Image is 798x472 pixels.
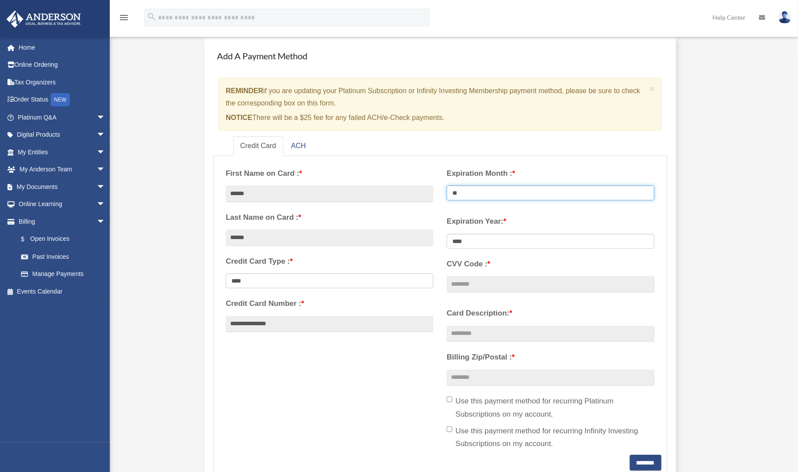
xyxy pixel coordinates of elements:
[6,196,119,213] a: Online Learningarrow_drop_down
[6,161,119,178] a: My Anderson Teamarrow_drop_down
[213,46,667,65] h4: Add A Payment Method
[12,230,119,248] a: $Open Invoices
[447,215,654,228] label: Expiration Year:
[4,11,83,28] img: Anderson Advisors Platinum Portal
[447,307,654,320] label: Card Description:
[119,15,129,23] a: menu
[447,258,654,271] label: CVV Code :
[6,283,119,300] a: Events Calendar
[778,11,791,24] img: User Pic
[284,136,313,156] a: ACH
[6,91,119,109] a: Order StatusNEW
[6,56,119,74] a: Online Ordering
[226,87,263,94] strong: REMINDER
[51,93,70,106] div: NEW
[219,78,662,131] div: if you are updating your Platinum Subscription or Infinity Investing Membership payment method, p...
[147,12,156,22] i: search
[650,84,655,93] button: Close
[226,114,252,121] strong: NOTICE
[97,143,114,161] span: arrow_drop_down
[226,112,646,124] p: There will be a $25 fee for any failed ACH/e-Check payments.
[6,213,119,230] a: Billingarrow_drop_down
[97,126,114,144] span: arrow_drop_down
[97,178,114,196] span: arrow_drop_down
[447,426,452,432] input: Use this payment method for recurring Infinity Investing Subscriptions on my account.
[6,178,119,196] a: My Documentsarrow_drop_down
[447,425,654,451] label: Use this payment method for recurring Infinity Investing Subscriptions on my account.
[447,396,452,402] input: Use this payment method for recurring Platinum Subscriptions on my account.
[119,12,129,23] i: menu
[6,39,119,56] a: Home
[97,196,114,214] span: arrow_drop_down
[447,351,654,364] label: Billing Zip/Postal :
[12,248,119,265] a: Past Invoices
[650,84,655,94] span: ×
[12,265,114,283] a: Manage Payments
[6,143,119,161] a: My Entitiesarrow_drop_down
[233,136,283,156] a: Credit Card
[447,167,654,180] label: Expiration Month :
[447,395,654,421] label: Use this payment method for recurring Platinum Subscriptions on my account.
[6,73,119,91] a: Tax Organizers
[97,109,114,127] span: arrow_drop_down
[226,211,433,224] label: Last Name on Card :
[97,161,114,179] span: arrow_drop_down
[6,126,119,144] a: Digital Productsarrow_drop_down
[97,213,114,231] span: arrow_drop_down
[6,109,119,126] a: Platinum Q&Aarrow_drop_down
[26,234,30,245] span: $
[226,297,433,310] label: Credit Card Number :
[226,255,433,268] label: Credit Card Type :
[226,167,433,180] label: First Name on Card :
